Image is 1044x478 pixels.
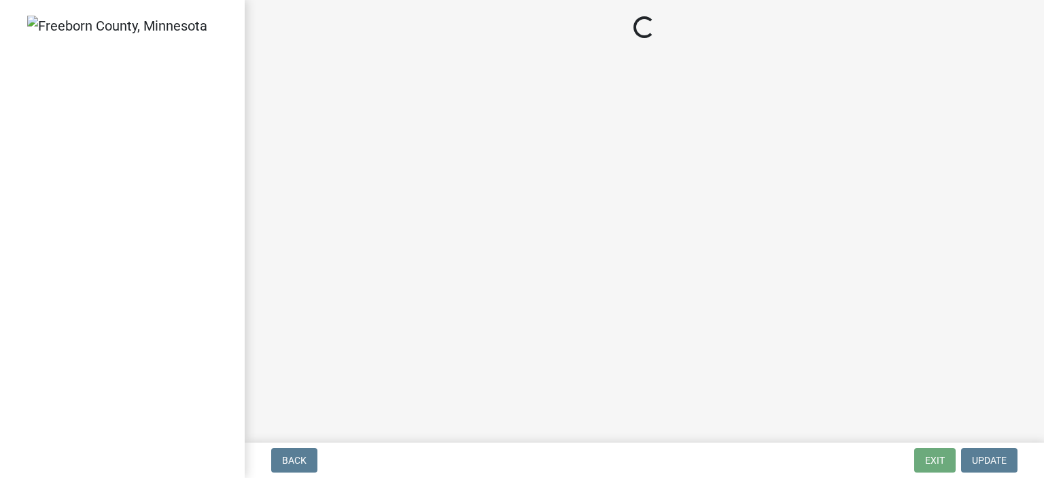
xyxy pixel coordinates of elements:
[914,448,956,473] button: Exit
[282,455,307,466] span: Back
[27,16,207,36] img: Freeborn County, Minnesota
[271,448,317,473] button: Back
[961,448,1017,473] button: Update
[972,455,1007,466] span: Update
